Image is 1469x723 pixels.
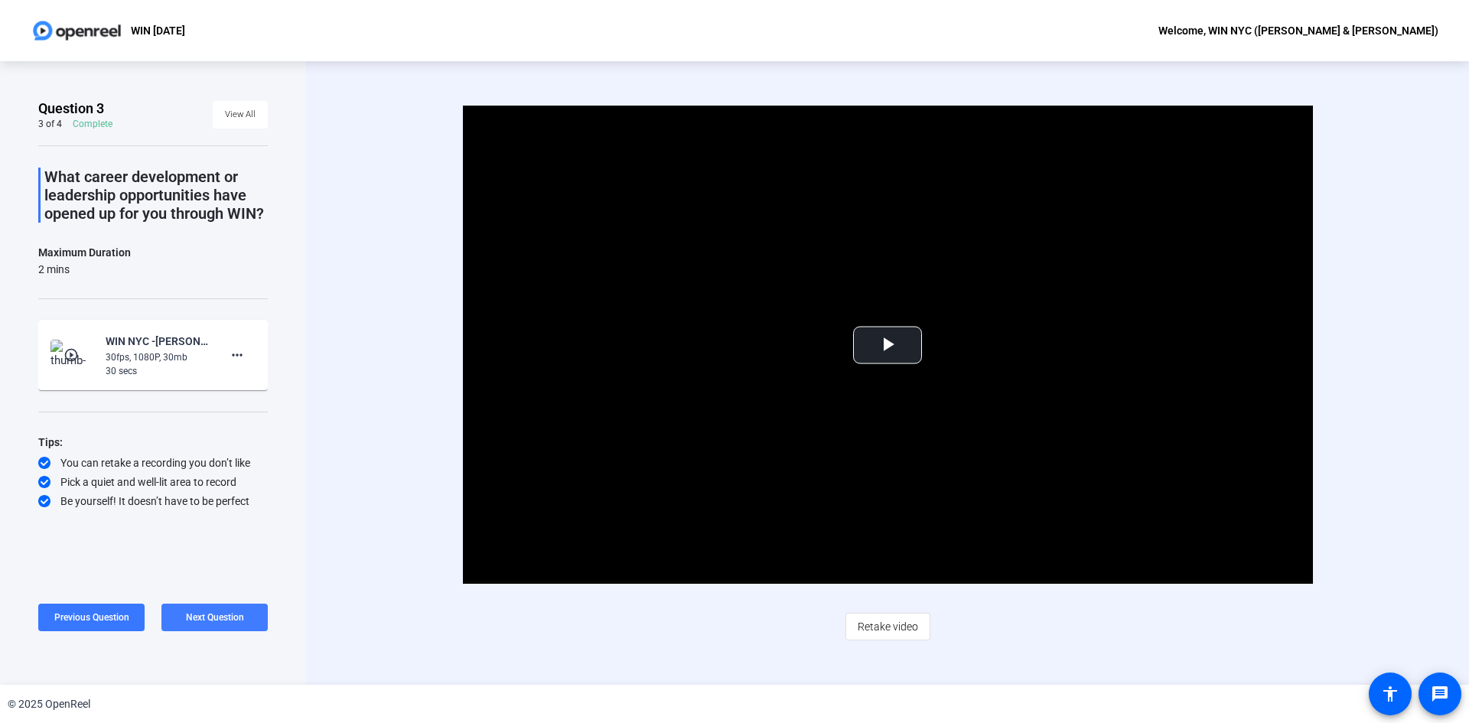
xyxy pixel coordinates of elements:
button: Play Video [853,326,922,363]
div: 30fps, 1080P, 30mb [106,350,208,364]
mat-icon: more_horiz [228,346,246,364]
img: OpenReel logo [31,15,123,46]
div: Be yourself! It doesn’t have to be perfect [38,493,268,509]
div: 30 secs [106,364,208,378]
div: Tips: [38,433,268,451]
img: thumb-nail [50,340,96,370]
div: Pick a quiet and well-lit area to record [38,474,268,490]
mat-icon: play_circle_outline [64,347,82,363]
mat-icon: message [1431,685,1449,703]
button: Next Question [161,604,268,631]
button: View All [213,101,268,129]
div: Video Player [463,106,1313,584]
div: 3 of 4 [38,118,62,130]
div: © 2025 OpenReel [8,696,90,712]
span: Next Question [186,612,244,623]
div: You can retake a recording you don’t like [38,455,268,471]
p: WIN [DATE] [131,21,185,40]
span: Question 3 [38,99,104,118]
div: 2 mins [38,262,131,277]
span: Previous Question [54,612,129,623]
div: WIN NYC -[PERSON_NAME]--WIN [DATE]-WIN September 2025-1759953924237-webcam [106,332,208,350]
mat-icon: accessibility [1381,685,1399,703]
p: What career development or leadership opportunities have opened up for you through WIN? [44,168,268,223]
span: View All [225,103,256,126]
button: Retake video [845,613,930,640]
div: Welcome, WIN NYC ([PERSON_NAME] & [PERSON_NAME]) [1158,21,1438,40]
span: Retake video [858,612,918,641]
button: Previous Question [38,604,145,631]
div: Complete [73,118,112,130]
div: Maximum Duration [38,243,131,262]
